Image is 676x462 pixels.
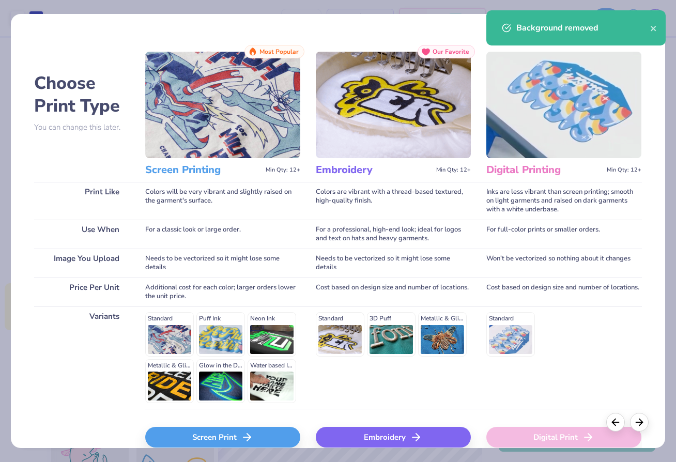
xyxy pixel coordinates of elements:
[486,220,641,249] div: For full-color prints or smaller orders.
[316,163,432,177] h3: Embroidery
[145,163,262,177] h3: Screen Printing
[436,166,471,174] span: Min Qty: 12+
[316,427,471,448] div: Embroidery
[34,220,130,249] div: Use When
[266,166,300,174] span: Min Qty: 12+
[433,48,469,55] span: Our Favorite
[34,249,130,278] div: Image You Upload
[145,182,300,220] div: Colors will be very vibrant and slightly raised on the garment's surface.
[34,306,130,409] div: Variants
[486,278,641,306] div: Cost based on design size and number of locations.
[145,249,300,278] div: Needs to be vectorized so it might lose some details
[316,182,471,220] div: Colors are vibrant with a thread-based textured, high-quality finish.
[486,52,641,158] img: Digital Printing
[34,72,130,117] h2: Choose Print Type
[34,182,130,220] div: Print Like
[316,220,471,249] div: For a professional, high-end look; ideal for logos and text on hats and heavy garments.
[486,182,641,220] div: Inks are less vibrant than screen printing; smooth on light garments and raised on dark garments ...
[145,278,300,306] div: Additional cost for each color; larger orders lower the unit price.
[316,278,471,306] div: Cost based on design size and number of locations.
[145,220,300,249] div: For a classic look or large order.
[259,48,299,55] span: Most Popular
[34,123,130,132] p: You can change this later.
[316,52,471,158] img: Embroidery
[145,427,300,448] div: Screen Print
[316,249,471,278] div: Needs to be vectorized so it might lose some details
[516,22,650,34] div: Background removed
[607,166,641,174] span: Min Qty: 12+
[145,52,300,158] img: Screen Printing
[650,22,657,34] button: close
[486,163,603,177] h3: Digital Printing
[486,427,641,448] div: Digital Print
[486,249,641,278] div: Won't be vectorized so nothing about it changes
[34,278,130,306] div: Price Per Unit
